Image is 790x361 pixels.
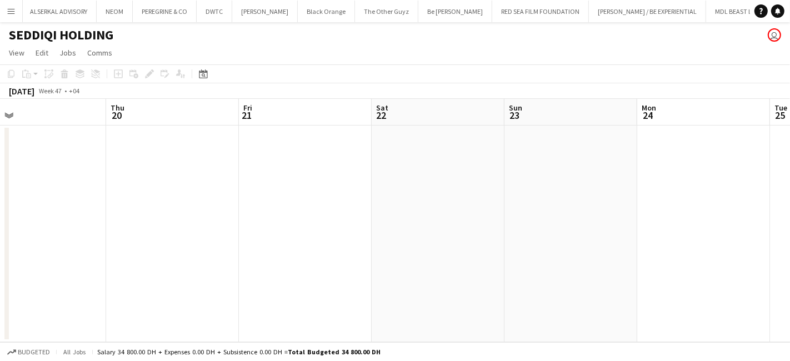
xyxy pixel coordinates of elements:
button: [PERSON_NAME] / BE EXPERIENTIAL [589,1,706,22]
span: Edit [36,48,48,58]
a: View [4,46,29,60]
button: RED SEA FILM FOUNDATION [492,1,589,22]
button: Budgeted [6,346,52,358]
button: Be [PERSON_NAME] [418,1,492,22]
a: Comms [83,46,117,60]
span: Total Budgeted 34 800.00 DH [288,348,381,356]
button: Black Orange [298,1,355,22]
span: Comms [87,48,112,58]
div: +04 [69,87,79,95]
a: Edit [31,46,53,60]
button: PEREGRINE & CO [133,1,197,22]
h1: SEDDIQI HOLDING [9,27,113,43]
button: [PERSON_NAME] [232,1,298,22]
button: NEOM [97,1,133,22]
span: Budgeted [18,348,50,356]
button: MDL BEAST LLC [706,1,768,22]
div: [DATE] [9,86,34,97]
span: All jobs [61,348,88,356]
span: Week 47 [37,87,64,95]
app-user-avatar: Glenda Castelino [768,28,781,42]
div: Salary 34 800.00 DH + Expenses 0.00 DH + Subsistence 0.00 DH = [97,348,381,356]
button: The Other Guyz [355,1,418,22]
a: Jobs [55,46,81,60]
button: DWTC [197,1,232,22]
span: View [9,48,24,58]
span: Jobs [59,48,76,58]
button: ALSERKAL ADVISORY [21,1,97,22]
